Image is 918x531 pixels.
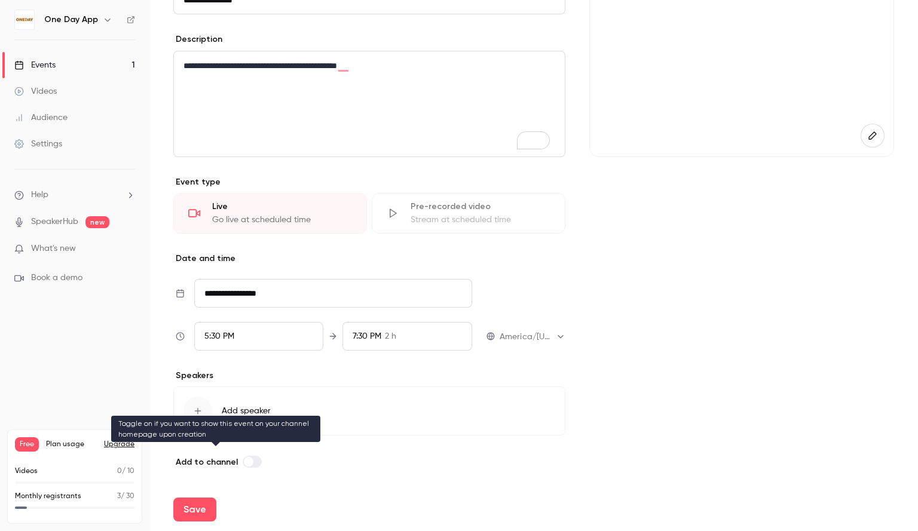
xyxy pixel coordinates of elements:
[104,440,134,449] button: Upgrade
[194,322,323,351] div: From
[176,457,238,467] span: Add to channel
[173,498,216,521] button: Save
[117,491,134,502] p: / 30
[15,466,38,477] p: Videos
[46,440,97,449] span: Plan usage
[353,332,381,340] span: 7:30 PM
[14,138,62,150] div: Settings
[173,51,565,157] section: description
[15,491,81,502] p: Monthly registrants
[222,405,271,417] span: Add speaker
[194,279,472,308] input: Tue, Feb 17, 2026
[15,437,39,452] span: Free
[85,216,109,228] span: new
[173,370,565,382] p: Speakers
[174,51,565,156] div: editor
[31,189,48,201] span: Help
[173,193,367,234] div: LiveGo live at scheduled time
[173,33,222,45] label: Description
[173,253,565,265] p: Date and time
[204,332,234,340] span: 5:30 PM
[411,201,550,213] div: Pre-recorded video
[117,493,121,500] span: 3
[14,59,56,71] div: Events
[14,85,57,97] div: Videos
[385,330,396,343] span: 2 h
[31,272,82,284] span: Book a demo
[500,331,565,343] div: America/[US_STATE]
[15,10,34,29] img: One Day App
[174,51,565,156] div: To enrich screen reader interactions, please activate Accessibility in Grammarly extension settings
[14,189,135,201] li: help-dropdown-opener
[117,468,122,475] span: 0
[342,322,472,351] div: To
[372,193,565,234] div: Pre-recorded videoStream at scheduled time
[117,466,134,477] p: / 10
[173,386,565,435] button: Add speaker
[212,214,352,226] div: Go live at scheduled time
[14,112,68,124] div: Audience
[31,243,76,255] span: What's new
[411,214,550,226] div: Stream at scheduled time
[44,14,98,26] h6: One Day App
[212,201,352,213] div: Live
[173,176,565,188] p: Event type
[31,216,78,228] a: SpeakerHub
